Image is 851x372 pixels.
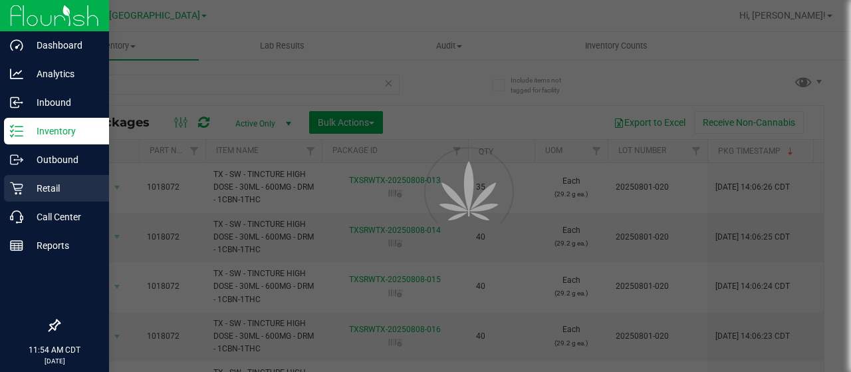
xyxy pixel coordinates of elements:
[10,96,23,109] inline-svg: Inbound
[23,152,103,168] p: Outbound
[6,344,103,356] p: 11:54 AM CDT
[10,39,23,52] inline-svg: Dashboard
[23,37,103,53] p: Dashboard
[10,210,23,224] inline-svg: Call Center
[23,180,103,196] p: Retail
[10,239,23,252] inline-svg: Reports
[23,238,103,254] p: Reports
[23,66,103,82] p: Analytics
[10,153,23,166] inline-svg: Outbound
[10,182,23,195] inline-svg: Retail
[10,124,23,138] inline-svg: Inventory
[23,209,103,225] p: Call Center
[23,94,103,110] p: Inbound
[23,123,103,139] p: Inventory
[6,356,103,366] p: [DATE]
[10,67,23,81] inline-svg: Analytics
